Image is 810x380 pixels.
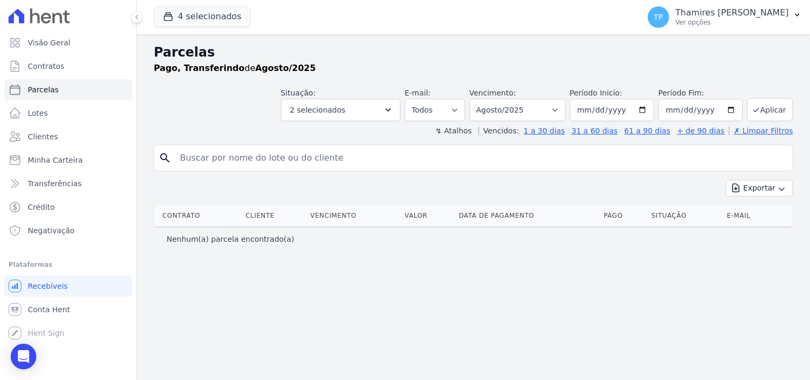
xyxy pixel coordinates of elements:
[726,180,793,196] button: Exportar
[154,63,245,73] strong: Pago, Transferindo
[28,225,75,236] span: Negativação
[28,281,68,291] span: Recebíveis
[570,89,622,97] label: Período Inicío:
[654,13,663,21] span: TP
[400,205,454,226] th: Valor
[11,344,36,369] div: Open Intercom Messenger
[281,89,316,97] label: Situação:
[159,152,171,164] i: search
[28,155,83,165] span: Minha Carteira
[167,234,294,244] p: Nenhum(a) parcela encontrado(a)
[4,102,132,124] a: Lotes
[255,63,316,73] strong: Agosto/2025
[9,258,128,271] div: Plataformas
[4,275,132,297] a: Recebíveis
[154,43,793,62] h2: Parcelas
[677,126,725,135] a: + de 90 dias
[306,205,400,226] th: Vencimento
[4,220,132,241] a: Negativação
[4,32,132,53] a: Visão Geral
[435,126,471,135] label: ↯ Atalhos
[154,6,250,27] button: 4 selecionados
[454,205,599,226] th: Data de Pagamento
[4,173,132,194] a: Transferências
[4,79,132,100] a: Parcelas
[571,126,617,135] a: 31 a 60 dias
[675,7,789,18] p: Thamires [PERSON_NAME]
[281,99,400,121] button: 2 selecionados
[478,126,519,135] label: Vencidos:
[469,89,516,97] label: Vencimento:
[28,108,48,118] span: Lotes
[624,126,670,135] a: 61 a 90 dias
[747,98,793,121] button: Aplicar
[154,205,241,226] th: Contrato
[290,104,345,116] span: 2 selecionados
[4,149,132,171] a: Minha Carteira
[4,299,132,320] a: Conta Hent
[4,56,132,77] a: Contratos
[639,2,810,32] button: TP Thamires [PERSON_NAME] Ver opções
[28,304,70,315] span: Conta Hent
[658,88,743,99] label: Período Fim:
[28,178,82,189] span: Transferências
[729,126,793,135] a: ✗ Limpar Filtros
[722,205,778,226] th: E-mail
[647,205,722,226] th: Situação
[4,126,132,147] a: Clientes
[675,18,789,27] p: Ver opções
[174,147,788,169] input: Buscar por nome do lote ou do cliente
[524,126,565,135] a: 1 a 30 dias
[241,205,306,226] th: Cliente
[28,61,64,72] span: Contratos
[28,131,58,142] span: Clientes
[405,89,431,97] label: E-mail:
[4,196,132,218] a: Crédito
[28,37,70,48] span: Visão Geral
[600,205,647,226] th: Pago
[28,84,59,95] span: Parcelas
[28,202,55,212] span: Crédito
[154,62,316,75] p: de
